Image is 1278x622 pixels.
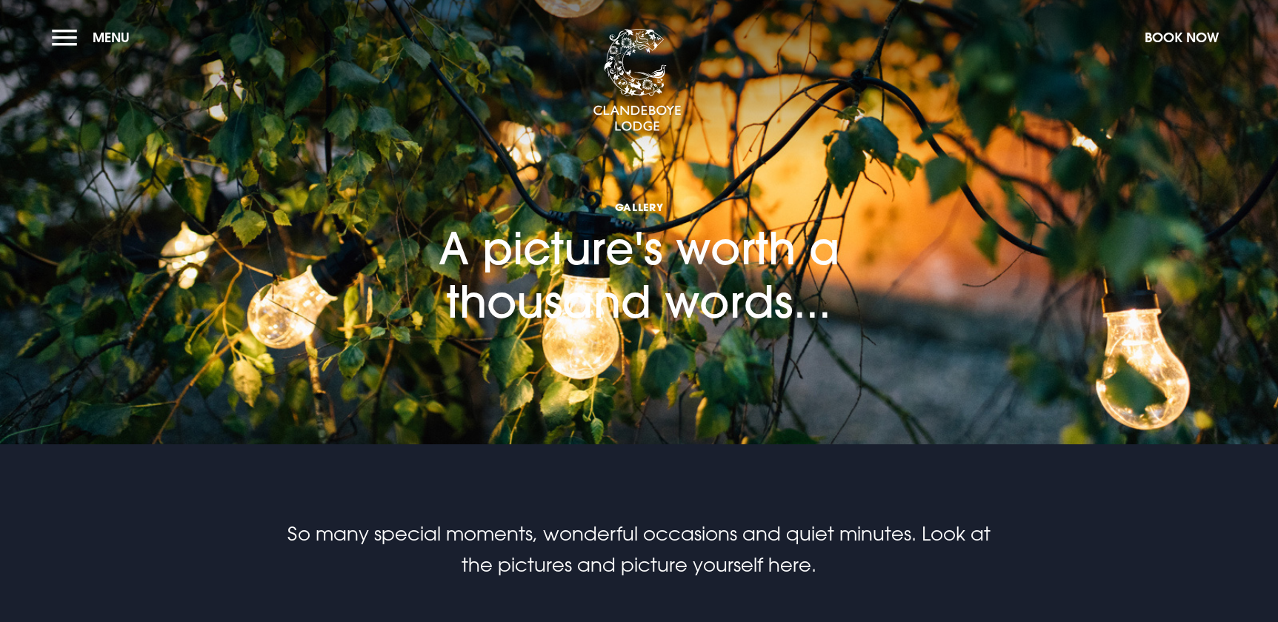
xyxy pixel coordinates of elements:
h1: A picture's worth a thousand words... [343,124,936,329]
button: Book Now [1137,21,1226,53]
span: Gallery [343,200,936,214]
img: Clandeboye Lodge [593,29,682,133]
p: So many special moments, wonderful occasions and quiet minutes. Look at the pictures and picture ... [286,518,991,581]
button: Menu [52,21,137,53]
span: Menu [93,29,130,46]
